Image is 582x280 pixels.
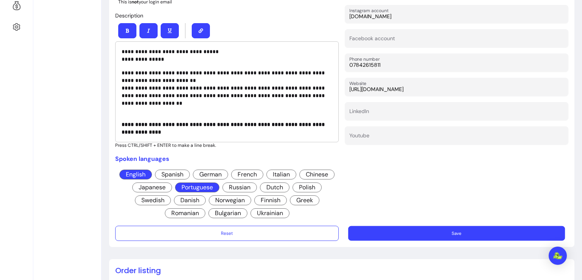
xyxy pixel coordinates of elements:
[250,208,289,218] span: Ukrainian
[349,13,564,20] input: Instagram account
[119,170,152,179] span: English
[135,195,171,205] span: Swedish
[165,208,205,218] span: Romanian
[115,226,339,241] button: Reset
[115,12,143,19] span: Description
[293,182,322,192] span: Polish
[9,18,24,36] a: Settings
[254,195,287,205] span: Finnish
[266,170,296,179] span: Italian
[349,61,564,69] input: Phone number
[115,265,568,276] h2: Order listing
[209,195,251,205] span: Norwegian
[155,170,190,179] span: Spanish
[349,80,369,87] label: Website
[290,195,319,205] span: Greek
[349,85,564,93] input: Website
[115,154,339,164] p: Spoken languages
[174,195,206,205] span: Danish
[115,142,339,148] p: Press CTRL/SHIFT + ENTER to make a line break.
[349,7,391,14] label: Instagram account
[193,170,228,179] span: German
[231,170,263,179] span: French
[175,182,219,192] span: Portuguese
[348,226,565,241] button: Save
[349,134,564,142] input: Youtube
[349,56,382,62] label: Phone number
[349,37,564,44] input: Facebook account
[549,247,567,265] div: Open Intercom Messenger
[222,182,257,192] span: Russian
[349,110,564,117] input: LinkedIn
[299,170,335,179] span: Chinese
[132,182,172,192] span: Japanese
[260,182,289,192] span: Dutch
[208,208,247,218] span: Bulgarian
